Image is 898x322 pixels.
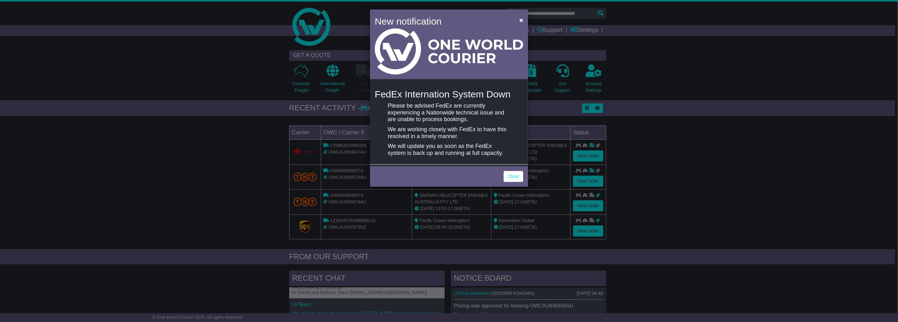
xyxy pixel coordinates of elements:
[375,89,523,99] h4: FedEx Internation System Down
[375,28,523,74] img: Light
[388,143,510,156] p: We will update you as soon as the FedEx system is back up and running at full capacity.
[388,102,510,123] p: Please be advised FedEx are currently experiencing a Nationwide technical issue and are unable to...
[519,16,523,24] span: ×
[516,14,526,26] button: Close
[388,126,510,140] p: We are working closely with FedEx to have this resolved in a timely manner.
[375,14,510,28] h4: New notification
[504,171,523,182] a: Close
